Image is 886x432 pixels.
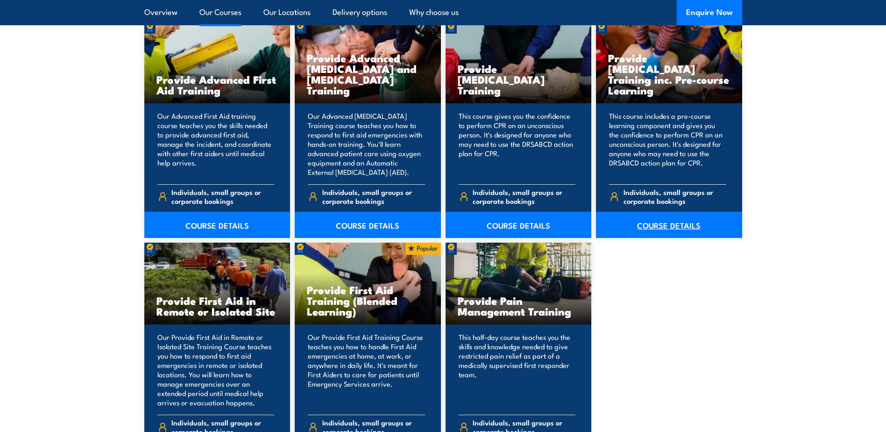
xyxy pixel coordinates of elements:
[459,111,576,177] p: This course gives you the confidence to perform CPR on an unconscious person. It's designed for a...
[157,111,275,177] p: Our Advanced First Aid training course teaches you the skills needed to provide advanced first ai...
[171,187,274,205] span: Individuals, small groups or corporate bookings
[307,284,429,317] h3: Provide First Aid Training (Blended Learning)
[609,111,726,177] p: This course includes a pre-course learning component and gives you the confidence to perform CPR ...
[608,52,730,95] h3: Provide [MEDICAL_DATA] Training inc. Pre-course Learning
[157,332,275,407] p: Our Provide First Aid in Remote or Isolated Site Training Course teaches you how to respond to fi...
[446,212,592,238] a: COURSE DETAILS
[624,187,726,205] span: Individuals, small groups or corporate bookings
[156,74,278,95] h3: Provide Advanced First Aid Training
[322,187,425,205] span: Individuals, small groups or corporate bookings
[307,52,429,95] h3: Provide Advanced [MEDICAL_DATA] and [MEDICAL_DATA] Training
[295,212,441,238] a: COURSE DETAILS
[473,187,575,205] span: Individuals, small groups or corporate bookings
[308,332,425,407] p: Our Provide First Aid Training Course teaches you how to handle First Aid emergencies at home, at...
[458,63,580,95] h3: Provide [MEDICAL_DATA] Training
[459,332,576,407] p: This half-day course teaches you the skills and knowledge needed to give restricted pain relief a...
[144,212,291,238] a: COURSE DETAILS
[458,295,580,317] h3: Provide Pain Management Training
[596,212,742,238] a: COURSE DETAILS
[156,295,278,317] h3: Provide First Aid in Remote or Isolated Site
[308,111,425,177] p: Our Advanced [MEDICAL_DATA] Training course teaches you how to respond to first aid emergencies w...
